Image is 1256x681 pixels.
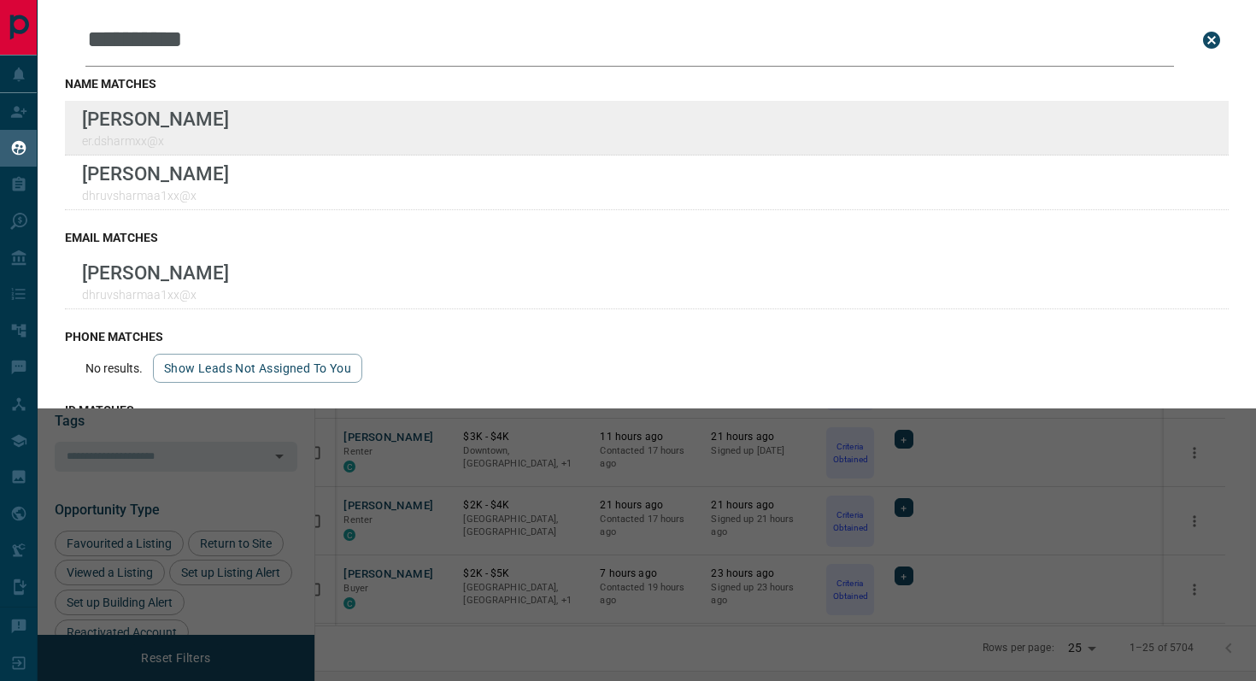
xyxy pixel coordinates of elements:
p: [PERSON_NAME] [82,261,229,284]
p: er.dsharmxx@x [82,134,229,148]
p: dhruvsharmaa1xx@x [82,288,229,302]
p: No results. [85,361,143,375]
p: dhruvsharmaa1xx@x [82,189,229,203]
button: show leads not assigned to you [153,354,362,383]
h3: phone matches [65,330,1229,343]
h3: email matches [65,231,1229,244]
p: [PERSON_NAME] [82,108,229,130]
h3: name matches [65,77,1229,91]
h3: id matches [65,403,1229,417]
p: [PERSON_NAME] [82,162,229,185]
button: close search bar [1194,23,1229,57]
